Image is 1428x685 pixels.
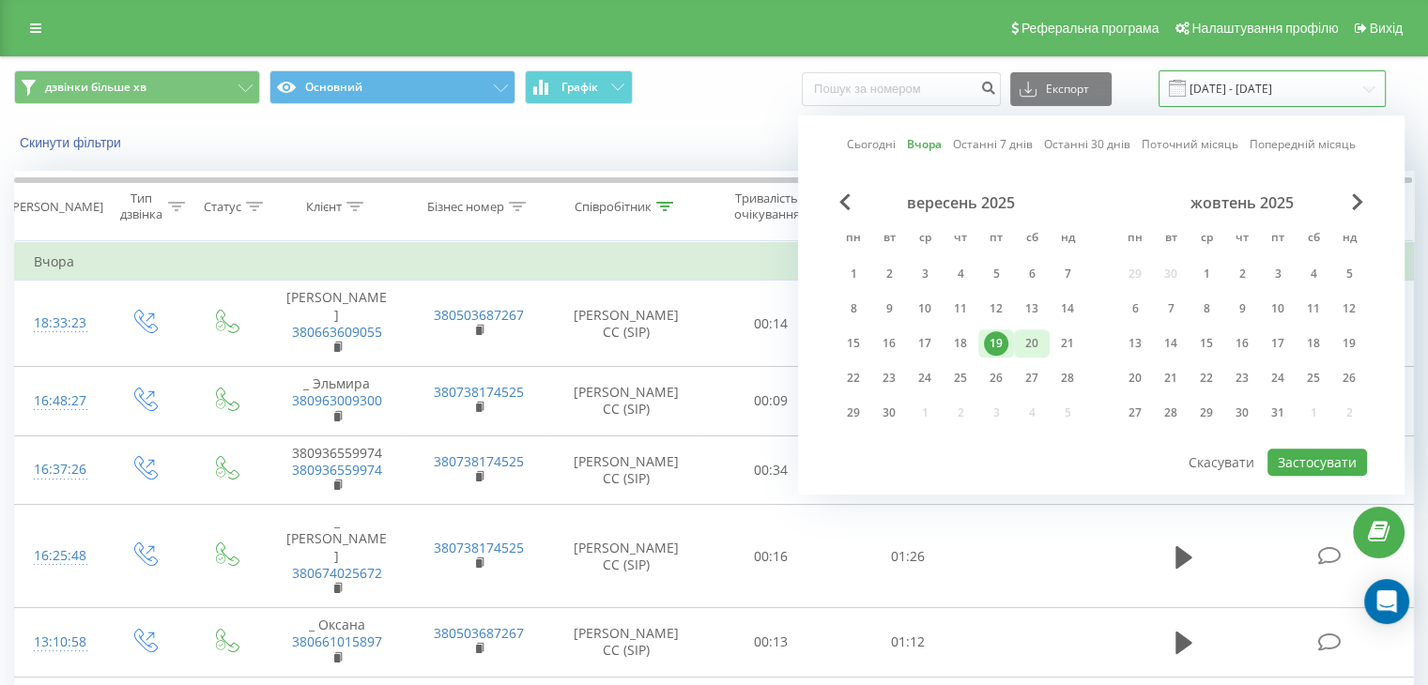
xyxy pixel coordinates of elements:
div: 25 [1301,366,1326,390]
div: 6 [1020,262,1044,286]
div: нд 5 жовт 2025 р. [1331,260,1367,288]
a: Попередній місяць [1250,136,1356,154]
div: 28 [1159,401,1183,425]
td: 00:14 [703,281,839,367]
abbr: середа [911,225,939,253]
div: пн 15 вер 2025 р. [836,329,871,358]
div: 11 [948,297,973,321]
div: 27 [1020,366,1044,390]
td: 00:09 [703,367,839,436]
div: вт 30 вер 2025 р. [871,399,907,427]
div: сб 4 жовт 2025 р. [1296,260,1331,288]
abbr: неділя [1053,225,1082,253]
div: вт 9 вер 2025 р. [871,295,907,323]
a: 380674025672 [292,564,382,582]
div: пн 22 вер 2025 р. [836,364,871,392]
div: 30 [1230,401,1254,425]
div: нд 12 жовт 2025 р. [1331,295,1367,323]
span: Реферальна програма [1021,21,1159,36]
span: дзвінки більше хв [45,80,146,95]
a: Останні 30 днів [1044,136,1130,154]
abbr: четвер [1228,225,1256,253]
div: чт 18 вер 2025 р. [943,329,978,358]
div: 6 [1123,297,1147,321]
div: пн 29 вер 2025 р. [836,399,871,427]
div: 8 [841,297,866,321]
abbr: понеділок [839,225,868,253]
div: 1 [841,262,866,286]
div: 27 [1123,401,1147,425]
div: 22 [841,366,866,390]
div: 16:48:27 [34,383,84,419]
div: вт 2 вер 2025 р. [871,260,907,288]
button: дзвінки більше хв [14,70,260,104]
div: нд 14 вер 2025 р. [1050,295,1085,323]
td: 380936559974 [266,435,407,505]
div: 16 [1230,331,1254,356]
div: 24 [1266,366,1290,390]
span: Next Month [1352,193,1363,210]
div: 15 [1194,331,1219,356]
div: 14 [1159,331,1183,356]
a: 380503687267 [434,624,524,642]
div: 4 [948,262,973,286]
div: 15 [841,331,866,356]
div: 3 [913,262,937,286]
div: 1 [1194,262,1219,286]
div: 22 [1194,366,1219,390]
td: 01:12 [839,608,975,677]
abbr: вівторок [1157,225,1185,253]
div: 14 [1055,297,1080,321]
div: 4 [1301,262,1326,286]
span: Графік [561,81,598,94]
td: Вчора [15,243,1414,281]
div: 23 [1230,366,1254,390]
div: вт 16 вер 2025 р. [871,329,907,358]
div: 29 [841,401,866,425]
div: 18 [1301,331,1326,356]
div: нд 21 вер 2025 р. [1050,329,1085,358]
div: ср 17 вер 2025 р. [907,329,943,358]
div: нд 28 вер 2025 р. [1050,364,1085,392]
div: пт 3 жовт 2025 р. [1260,260,1296,288]
div: чт 30 жовт 2025 р. [1224,399,1260,427]
div: пн 27 жовт 2025 р. [1117,399,1153,427]
a: Поточний місяць [1142,136,1238,154]
div: 26 [1337,366,1361,390]
div: пн 6 жовт 2025 р. [1117,295,1153,323]
div: 16 [877,331,901,356]
div: нд 7 вер 2025 р. [1050,260,1085,288]
div: чт 23 жовт 2025 р. [1224,364,1260,392]
div: пт 24 жовт 2025 р. [1260,364,1296,392]
div: 28 [1055,366,1080,390]
abbr: четвер [946,225,975,253]
div: 19 [1337,331,1361,356]
div: пн 8 вер 2025 р. [836,295,871,323]
div: чт 25 вер 2025 р. [943,364,978,392]
div: 30 [877,401,901,425]
a: 380738174525 [434,452,524,470]
div: Тривалість очікування [720,190,814,222]
div: пт 26 вер 2025 р. [978,364,1014,392]
div: вт 7 жовт 2025 р. [1153,295,1189,323]
td: [PERSON_NAME] CC (SIP) [550,435,703,505]
div: пн 20 жовт 2025 р. [1117,364,1153,392]
div: ср 15 жовт 2025 р. [1189,329,1224,358]
div: 9 [1230,297,1254,321]
div: 21 [1159,366,1183,390]
div: 25 [948,366,973,390]
div: 13 [1020,297,1044,321]
div: сб 25 жовт 2025 р. [1296,364,1331,392]
abbr: вівторок [875,225,903,253]
div: жовтень 2025 [1117,193,1367,212]
div: Тип дзвінка [118,190,162,222]
div: пт 5 вер 2025 р. [978,260,1014,288]
div: сб 13 вер 2025 р. [1014,295,1050,323]
td: 00:16 [703,505,839,608]
div: пн 13 жовт 2025 р. [1117,329,1153,358]
div: пт 17 жовт 2025 р. [1260,329,1296,358]
div: 17 [913,331,937,356]
div: Open Intercom Messenger [1364,579,1409,624]
div: пн 1 вер 2025 р. [836,260,871,288]
div: 9 [877,297,901,321]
